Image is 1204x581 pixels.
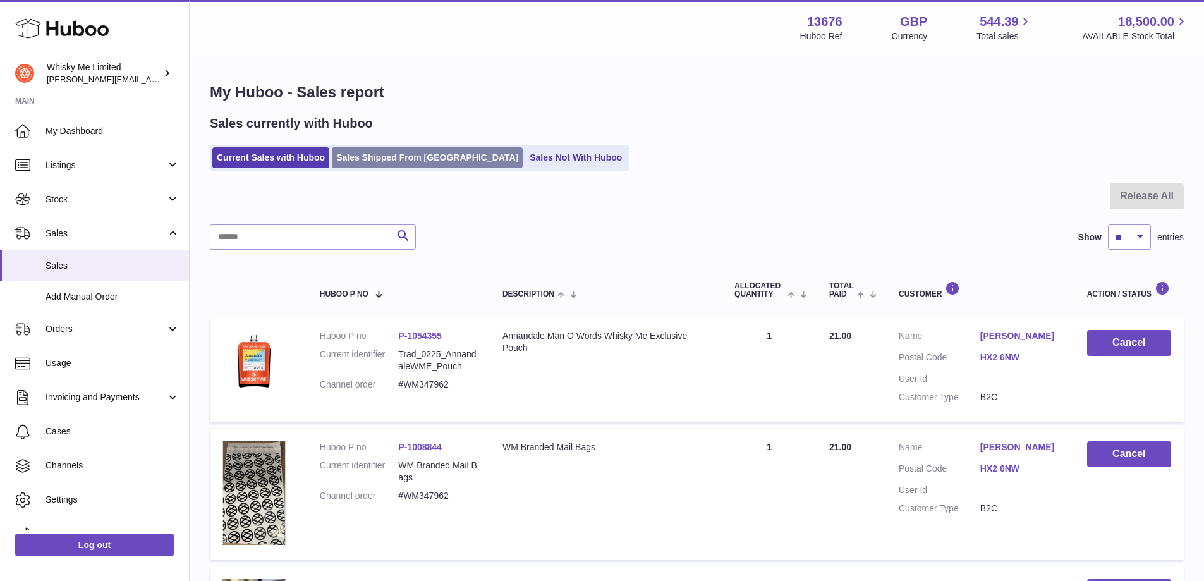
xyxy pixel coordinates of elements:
dt: Channel order [320,379,399,391]
span: Stock [46,193,166,205]
div: Huboo Ref [800,30,842,42]
img: 1754996474.png [222,330,286,393]
span: ALLOCATED Quantity [734,282,784,298]
a: 544.39 Total sales [976,13,1033,42]
dd: #WM347962 [398,490,477,502]
dt: User Id [899,373,980,385]
dt: Postal Code [899,463,980,478]
a: Current Sales with Huboo [212,147,329,168]
span: Total sales [976,30,1033,42]
dt: Customer Type [899,503,980,515]
div: Currency [892,30,928,42]
span: Description [502,290,554,298]
span: Listings [46,159,166,171]
button: Cancel [1087,441,1171,467]
dt: Huboo P no [320,330,399,342]
a: HX2 6NW [980,352,1062,364]
dt: Current identifier [320,460,399,484]
td: 1 [722,317,817,422]
span: Usage [46,357,179,369]
div: WM Branded Mail Bags [502,441,709,453]
span: 18,500.00 [1118,13,1174,30]
span: 21.00 [829,331,851,341]
dt: Huboo P no [320,441,399,453]
strong: 13676 [807,13,842,30]
span: Channels [46,460,179,472]
dd: WM Branded Mail Bags [398,460,477,484]
a: Sales Not With Huboo [525,147,626,168]
span: Invoicing and Payments [46,391,166,403]
a: P-1008844 [398,442,442,452]
dt: Customer Type [899,391,980,403]
dt: Channel order [320,490,399,502]
a: HX2 6NW [980,463,1062,475]
div: Customer [899,281,1062,298]
td: 1 [722,429,817,561]
span: My Dashboard [46,125,179,137]
h2: Sales currently with Huboo [210,115,373,132]
span: 21.00 [829,442,851,452]
dt: Name [899,441,980,456]
strong: GBP [900,13,927,30]
span: Returns [46,528,179,540]
span: Orders [46,323,166,335]
a: Sales Shipped From [GEOGRAPHIC_DATA] [332,147,523,168]
span: Add Manual Order [46,291,179,303]
dt: User Id [899,484,980,496]
span: Settings [46,494,179,506]
img: 1725358317.png [222,441,286,545]
span: Sales [46,228,166,240]
span: Total paid [829,282,854,298]
span: [PERSON_NAME][EMAIL_ADDRESS][DOMAIN_NAME] [47,74,253,84]
dd: B2C [980,391,1062,403]
a: [PERSON_NAME] [980,330,1062,342]
div: Action / Status [1087,281,1171,298]
a: Log out [15,534,174,556]
dt: Postal Code [899,352,980,367]
span: Cases [46,425,179,437]
a: P-1054355 [398,331,442,341]
span: Huboo P no [320,290,368,298]
a: 18,500.00 AVAILABLE Stock Total [1082,13,1189,42]
h1: My Huboo - Sales report [210,82,1184,102]
dt: Current identifier [320,348,399,372]
img: frances@whiskyshop.com [15,64,34,83]
span: AVAILABLE Stock Total [1082,30,1189,42]
dd: #WM347962 [398,379,477,391]
button: Cancel [1087,330,1171,356]
span: entries [1157,231,1184,243]
div: Whisky Me Limited [47,61,161,85]
span: 544.39 [980,13,1018,30]
label: Show [1078,231,1102,243]
span: Sales [46,260,179,272]
dd: B2C [980,503,1062,515]
a: [PERSON_NAME] [980,441,1062,453]
div: Annandale Man O Words Whisky Me Exclusive Pouch [502,330,709,354]
dd: Trad_0225_AnnandaleWME_Pouch [398,348,477,372]
dt: Name [899,330,980,345]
